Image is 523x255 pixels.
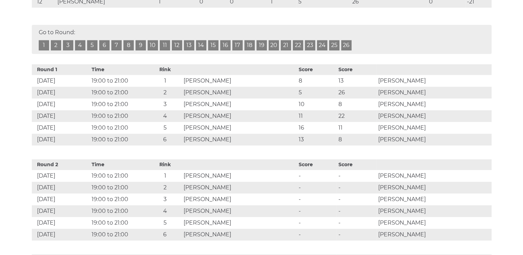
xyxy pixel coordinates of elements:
td: 2 [148,87,182,98]
td: 19:00 to 21:00 [90,122,148,134]
td: 19:00 to 21:00 [90,170,148,182]
th: Score [337,64,376,75]
td: 19:00 to 21:00 [90,205,148,217]
td: 19:00 to 21:00 [90,87,148,98]
td: [PERSON_NAME] [182,134,297,145]
td: 5 [148,122,182,134]
a: 26 [341,40,352,50]
a: 20 [269,40,279,50]
td: [DATE] [32,182,90,193]
td: 19:00 to 21:00 [90,75,148,87]
td: [PERSON_NAME] [376,205,491,217]
td: 8 [337,134,376,145]
td: 4 [148,205,182,217]
td: [PERSON_NAME] [376,182,491,193]
td: 5 [148,217,182,229]
th: Score [337,159,376,170]
td: 19:00 to 21:00 [90,110,148,122]
a: 18 [244,40,255,50]
td: [DATE] [32,217,90,229]
td: - [297,229,337,240]
td: [PERSON_NAME] [376,193,491,205]
td: [PERSON_NAME] [182,75,297,87]
td: 5 [297,87,337,98]
th: Round 2 [32,159,90,170]
td: - [297,205,337,217]
td: - [337,217,376,229]
td: 6 [148,229,182,240]
a: 15 [208,40,218,50]
a: 1 [39,40,49,50]
td: [DATE] [32,193,90,205]
a: 21 [281,40,291,50]
a: 24 [317,40,327,50]
th: Rink [148,159,182,170]
td: 3 [148,98,182,110]
a: 22 [293,40,303,50]
th: Score [297,64,337,75]
td: [PERSON_NAME] [376,110,491,122]
td: [PERSON_NAME] [182,170,297,182]
td: [DATE] [32,122,90,134]
a: 19 [256,40,267,50]
td: [PERSON_NAME] [182,182,297,193]
td: [PERSON_NAME] [376,229,491,240]
td: 19:00 to 21:00 [90,182,148,193]
td: [DATE] [32,110,90,122]
td: [PERSON_NAME] [376,98,491,110]
td: [PERSON_NAME] [182,98,297,110]
th: Time [90,159,148,170]
td: - [297,170,337,182]
td: 13 [297,134,337,145]
a: 3 [63,40,73,50]
td: 19:00 to 21:00 [90,134,148,145]
td: 11 [337,122,376,134]
td: [PERSON_NAME] [182,217,297,229]
td: 1 [148,170,182,182]
td: 3 [148,193,182,205]
td: [PERSON_NAME] [182,87,297,98]
td: 26 [337,87,376,98]
td: 19:00 to 21:00 [90,229,148,240]
td: - [337,229,376,240]
td: 22 [337,110,376,122]
td: [PERSON_NAME] [182,110,297,122]
td: 8 [337,98,376,110]
a: 17 [232,40,243,50]
td: [PERSON_NAME] [182,193,297,205]
th: Rink [148,64,182,75]
td: - [337,170,376,182]
a: 13 [184,40,194,50]
td: 16 [297,122,337,134]
td: [DATE] [32,205,90,217]
td: 1 [148,75,182,87]
td: 19:00 to 21:00 [90,217,148,229]
td: [DATE] [32,98,90,110]
a: 4 [75,40,85,50]
td: 6 [148,134,182,145]
td: - [337,182,376,193]
td: [PERSON_NAME] [182,122,297,134]
th: Score [297,159,337,170]
td: [PERSON_NAME] [182,205,297,217]
td: - [297,217,337,229]
td: [PERSON_NAME] [182,229,297,240]
a: 9 [136,40,146,50]
td: [PERSON_NAME] [376,75,491,87]
td: 8 [297,75,337,87]
td: [DATE] [32,134,90,145]
td: [DATE] [32,229,90,240]
td: - [337,193,376,205]
a: 16 [220,40,231,50]
td: 2 [148,182,182,193]
a: 5 [87,40,97,50]
td: [DATE] [32,87,90,98]
a: 23 [305,40,315,50]
a: 25 [329,40,339,50]
td: [PERSON_NAME] [376,170,491,182]
a: 2 [51,40,61,50]
td: 10 [297,98,337,110]
a: 12 [172,40,182,50]
th: Round 1 [32,64,90,75]
td: [PERSON_NAME] [376,122,491,134]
